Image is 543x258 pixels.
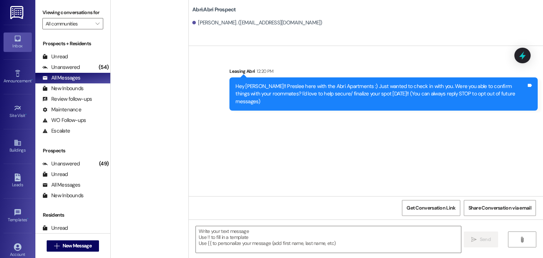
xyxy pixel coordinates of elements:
span: Send [480,236,491,243]
a: Site Visit • [4,102,32,121]
label: Viewing conversations for [42,7,103,18]
div: Review follow-ups [42,95,92,103]
div: Unread [42,224,68,232]
div: Prospects [35,147,110,154]
div: Hey [PERSON_NAME]!! Preslee here with the Abri Apartments :) Just wanted to check in with you. We... [235,83,526,105]
button: Send [464,231,498,247]
i:  [54,243,59,249]
a: Templates • [4,206,32,225]
button: Get Conversation Link [402,200,460,216]
div: All Messages [42,74,80,82]
i:  [519,237,525,242]
b: Abri: Abri Prospect [192,6,236,13]
div: WO Follow-ups [42,117,86,124]
div: Unread [42,53,68,60]
span: New Message [63,242,92,250]
span: • [27,216,28,221]
a: Inbox [4,33,32,52]
a: Buildings [4,137,32,156]
span: Get Conversation Link [407,204,455,212]
div: Maintenance [42,106,81,113]
div: [PERSON_NAME]. ([EMAIL_ADDRESS][DOMAIN_NAME]) [192,19,322,27]
div: All Messages [42,181,80,189]
div: 12:20 PM [255,68,273,75]
div: Unread [42,171,68,178]
div: Unanswered [42,64,80,71]
div: (49) [97,158,110,169]
input: All communities [46,18,92,29]
div: New Inbounds [42,85,83,92]
i:  [471,237,477,242]
button: Share Conversation via email [464,200,536,216]
button: New Message [47,240,99,252]
div: (54) [97,62,110,73]
i:  [95,21,99,27]
span: • [31,77,33,82]
div: Unanswered [42,160,80,168]
div: New Inbounds [42,192,83,199]
div: Leasing Abri [229,68,538,77]
div: Residents [35,211,110,219]
a: Leads [4,171,32,190]
img: ResiDesk Logo [10,6,25,19]
div: Prospects + Residents [35,40,110,47]
div: Escalate [42,127,70,135]
span: • [25,112,27,117]
span: Share Conversation via email [468,204,531,212]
